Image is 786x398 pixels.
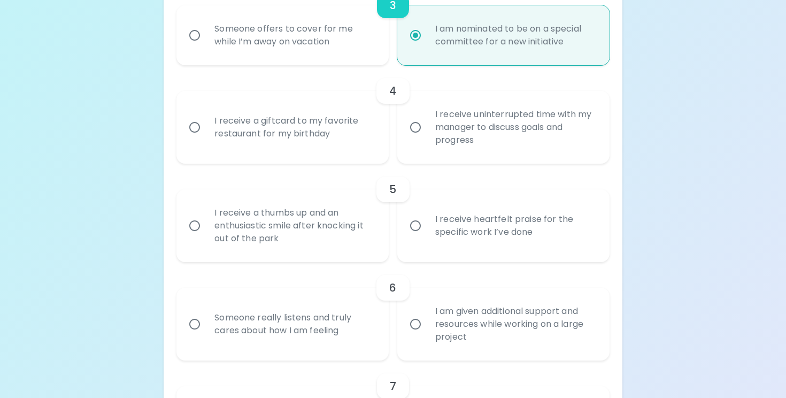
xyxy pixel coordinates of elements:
[206,298,383,350] div: Someone really listens and truly cares about how I am feeling
[206,10,383,61] div: Someone offers to cover for me while I’m away on vacation
[427,292,604,356] div: I am given additional support and resources while working on a large project
[389,279,396,296] h6: 6
[389,82,396,99] h6: 4
[176,65,609,164] div: choice-group-check
[176,164,609,262] div: choice-group-check
[389,181,396,198] h6: 5
[206,102,383,153] div: I receive a giftcard to my favorite restaurant for my birthday
[427,10,604,61] div: I am nominated to be on a special committee for a new initiative
[390,378,396,395] h6: 7
[427,200,604,251] div: I receive heartfelt praise for the specific work I’ve done
[427,95,604,159] div: I receive uninterrupted time with my manager to discuss goals and progress
[176,262,609,361] div: choice-group-check
[206,194,383,258] div: I receive a thumbs up and an enthusiastic smile after knocking it out of the park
